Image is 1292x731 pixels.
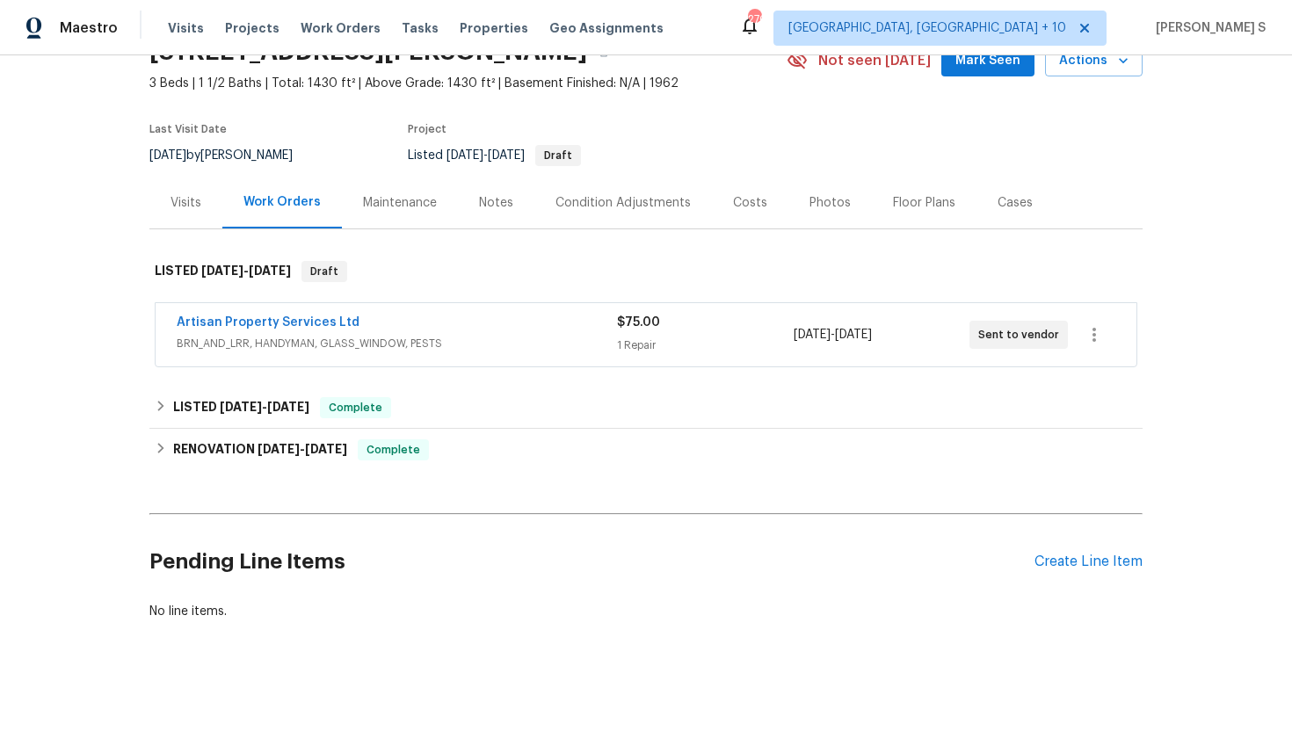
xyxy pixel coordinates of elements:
span: Maestro [60,19,118,37]
h2: [STREET_ADDRESS][PERSON_NAME] [149,43,587,61]
div: Notes [479,194,513,212]
span: [DATE] [446,149,483,162]
div: 1 Repair [617,337,793,354]
div: RENOVATION [DATE]-[DATE]Complete [149,429,1143,471]
span: - [794,326,872,344]
span: Not seen [DATE] [818,52,931,69]
span: [DATE] [835,329,872,341]
span: Visits [168,19,204,37]
div: Cases [998,194,1033,212]
span: Complete [359,441,427,459]
div: Work Orders [243,193,321,211]
div: No line items. [149,603,1143,620]
div: LISTED [DATE]-[DATE]Draft [149,243,1143,300]
span: Complete [322,399,389,416]
span: - [220,401,309,413]
div: LISTED [DATE]-[DATE]Complete [149,387,1143,429]
span: [PERSON_NAME] S [1149,19,1266,37]
button: Mark Seen [941,45,1034,77]
span: [DATE] [220,401,262,413]
span: Tasks [402,22,439,34]
span: Actions [1059,50,1129,72]
div: Visits [171,194,201,212]
span: Project [408,124,446,134]
div: Costs [733,194,767,212]
span: [DATE] [258,443,300,455]
span: BRN_AND_LRR, HANDYMAN, GLASS_WINDOW, PESTS [177,335,617,352]
div: 270 [748,11,760,28]
span: Draft [537,150,579,161]
span: Listed [408,149,581,162]
span: 3 Beds | 1 1/2 Baths | Total: 1430 ft² | Above Grade: 1430 ft² | Basement Finished: N/A | 1962 [149,75,787,92]
span: - [258,443,347,455]
div: Create Line Item [1034,554,1143,570]
span: Sent to vendor [978,326,1066,344]
button: Actions [1045,45,1143,77]
span: [GEOGRAPHIC_DATA], [GEOGRAPHIC_DATA] + 10 [788,19,1066,37]
span: Geo Assignments [549,19,664,37]
span: [DATE] [305,443,347,455]
span: Properties [460,19,528,37]
span: [DATE] [794,329,831,341]
span: Draft [303,263,345,280]
span: [DATE] [249,264,291,277]
span: - [201,264,291,277]
div: Maintenance [363,194,437,212]
span: - [446,149,525,162]
span: [DATE] [267,401,309,413]
div: Condition Adjustments [555,194,691,212]
div: Photos [809,194,851,212]
span: [DATE] [149,149,186,162]
span: Projects [225,19,279,37]
span: [DATE] [488,149,525,162]
a: Artisan Property Services Ltd [177,316,359,329]
h6: RENOVATION [173,439,347,460]
span: Mark Seen [955,50,1020,72]
span: Work Orders [301,19,381,37]
h6: LISTED [155,261,291,282]
span: [DATE] [201,264,243,277]
span: Last Visit Date [149,124,227,134]
h2: Pending Line Items [149,521,1034,603]
div: Floor Plans [893,194,955,212]
div: by [PERSON_NAME] [149,145,314,166]
h6: LISTED [173,397,309,418]
span: $75.00 [617,316,660,329]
